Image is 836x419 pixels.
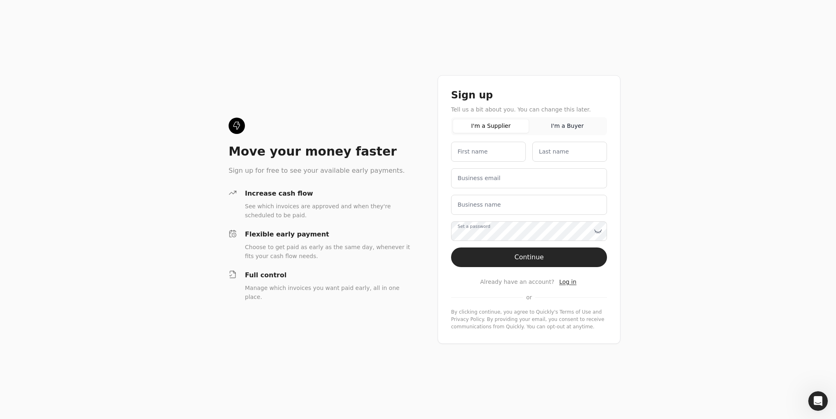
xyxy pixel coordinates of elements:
label: Set a password [458,223,490,230]
label: First name [458,147,488,156]
a: terms-of-service [560,309,591,315]
button: I'm a Buyer [529,119,605,133]
iframe: Intercom live chat [808,391,828,411]
a: privacy-policy [451,316,484,322]
button: Log in [558,277,578,287]
div: See which invoices are approved and when they're scheduled to be paid. [245,202,411,220]
div: Full control [245,270,411,280]
label: Business email [458,174,500,183]
label: Business name [458,201,501,209]
div: Choose to get paid as early as the same day, whenever it fits your cash flow needs. [245,243,411,261]
div: Sign up for free to see your available early payments. [229,166,411,176]
span: or [526,293,532,302]
div: Tell us a bit about you. You can change this later. [451,105,607,114]
div: Increase cash flow [245,189,411,198]
label: Last name [539,147,569,156]
div: By clicking continue, you agree to Quickly's and . By providing your email, you consent to receiv... [451,308,607,330]
a: Log in [559,278,576,286]
button: Continue [451,247,607,267]
div: Sign up [451,89,607,102]
div: Manage which invoices you want paid early, all in one place. [245,283,411,301]
button: I'm a Supplier [453,119,529,133]
div: Flexible early payment [245,230,411,239]
span: Already have an account? [480,278,554,286]
span: Log in [559,279,576,285]
div: Move your money faster [229,144,411,159]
